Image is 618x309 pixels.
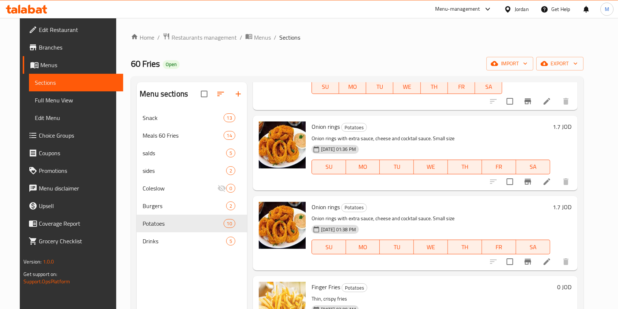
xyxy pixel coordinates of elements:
button: MO [339,79,366,94]
a: Home [131,33,154,42]
button: FR [482,160,516,174]
a: Edit Menu [29,109,123,127]
div: Potatoes [342,283,367,292]
div: Open [163,60,180,69]
a: Edit menu item [542,97,551,106]
div: items [226,184,235,193]
span: Potatoes [143,219,223,228]
span: 2 [227,203,235,210]
nav: breadcrumb [131,33,584,42]
a: Coverage Report [23,215,123,232]
div: items [224,113,235,122]
span: Grocery Checklist [39,237,117,246]
a: Choice Groups [23,127,123,144]
div: Snack [143,113,223,122]
span: TH [424,81,445,92]
div: Meals 60 Fries14 [137,127,247,144]
span: Select to update [502,94,518,109]
span: Open [163,61,180,68]
div: items [226,237,235,246]
span: Version: [23,257,41,266]
button: Branch-specific-item [519,173,537,190]
button: import [486,57,533,70]
div: Potatoes [341,123,367,132]
a: Full Menu View [29,91,123,109]
span: Menu disclaimer [39,184,117,193]
img: Onion rings [259,202,306,249]
div: Snack13 [137,109,247,127]
button: Add section [229,85,247,103]
button: MO [346,240,380,254]
span: SU [315,161,343,172]
span: Onion rings [312,201,340,212]
button: WE [393,79,420,94]
button: Branch-specific-item [519,92,537,110]
span: 5 [227,238,235,245]
span: Select to update [502,174,518,189]
span: Full Menu View [35,96,117,105]
span: FR [451,81,472,92]
span: Potatoes [342,203,367,212]
button: FR [482,240,516,254]
div: items [226,166,235,175]
span: Sections [35,78,117,87]
h6: 1.7 JOD [553,202,572,212]
a: Grocery Checklist [23,232,123,250]
span: Potatoes [342,123,367,132]
span: 1.0.0 [43,257,54,266]
button: SU [312,240,346,254]
div: Drinks [143,237,226,246]
span: FR [485,242,513,252]
span: SA [478,81,499,92]
span: TU [383,242,411,252]
div: Jordan [515,5,529,13]
div: sides2 [137,162,247,179]
button: MO [346,160,380,174]
a: Coupons [23,144,123,162]
span: 2 [227,167,235,174]
button: export [536,57,584,70]
a: Menus [245,33,271,42]
span: Coverage Report [39,219,117,228]
span: TH [451,242,479,252]
span: M [605,5,609,13]
span: [DATE] 01:38 PM [318,226,359,233]
span: Onion rings [312,121,340,132]
span: Menus [254,33,271,42]
a: Edit Restaurant [23,21,123,39]
span: Burgers [143,201,226,210]
span: Restaurants management [172,33,237,42]
span: Promotions [39,166,117,175]
span: Meals 60 Fries [143,131,223,140]
button: SA [475,79,502,94]
span: 13 [224,114,235,121]
div: Menu-management [435,5,480,14]
button: Branch-specific-item [519,253,537,270]
li: / [274,33,276,42]
a: Support.OpsPlatform [23,277,70,286]
span: MO [349,242,377,252]
h2: Menu sections [140,88,188,99]
span: Sort sections [212,85,229,103]
h6: 0 JOD [558,282,572,292]
span: WE [417,242,445,252]
span: import [492,59,527,68]
span: SU [315,81,336,92]
span: MO [342,81,363,92]
span: Select all sections [196,86,212,102]
span: WE [396,81,417,92]
a: Restaurants management [163,33,237,42]
svg: Inactive section [217,184,226,193]
a: Menus [23,56,123,74]
span: SA [519,161,547,172]
button: WE [414,160,448,174]
button: SU [312,79,339,94]
button: TU [366,79,393,94]
a: Branches [23,39,123,56]
span: 10 [224,220,235,227]
div: items [224,131,235,140]
span: Coupons [39,149,117,157]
